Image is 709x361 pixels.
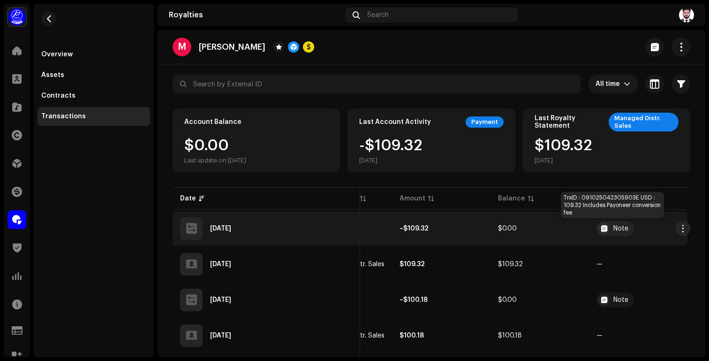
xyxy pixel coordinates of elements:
strong: –$109.32 [400,225,429,232]
re-a-table-badge: — [596,332,603,339]
img: bdd245f4-092b-4985-9710-8ecba79bc074 [679,8,694,23]
div: Contracts [41,92,75,100]
span: Search [367,11,389,19]
span: $0.00 [498,225,517,232]
div: Balance [498,194,525,203]
re-m-nav-item: Assets [38,66,150,84]
div: Assets [41,71,64,79]
div: [DATE] [359,157,422,164]
div: [DATE] [535,157,592,164]
div: Aug 31, 2025 [210,332,231,339]
div: Oct 1, 2025 [210,261,231,268]
span: $109.32 [498,261,523,268]
div: dropdown trigger [624,75,630,93]
strong: –$100.18 [400,297,428,303]
div: Transactions [41,113,86,120]
div: Oct 9, 2025 [210,225,231,232]
re-a-table-badge: — [596,261,603,268]
strong: $100.18 [400,332,424,339]
div: Last Royalty Statement [535,115,605,130]
img: a1dd4b00-069a-4dd5-89ed-38fbdf7e908f [8,8,26,26]
re-m-nav-item: Overview [38,45,150,64]
div: Royalties [169,11,341,19]
div: Account Balance [184,118,241,126]
div: Last Account Activity [359,118,431,126]
div: Payment [466,116,504,128]
span: TrxID : 091025042305903E USD : 109.32 Includes Payoneer conversion fee [596,221,680,236]
div: Note [613,225,628,232]
div: M [173,38,191,56]
strong: $109.32 [400,261,425,268]
span: $0.00 [498,297,517,303]
div: Last update on [DATE] [184,157,246,164]
div: Amount [400,194,425,203]
div: Note [613,297,628,303]
re-m-nav-item: Transactions [38,107,150,126]
div: Date [180,194,196,203]
div: Overview [41,51,73,58]
input: Search by External ID [173,75,581,93]
span: All time [596,75,624,93]
p: [PERSON_NAME] [199,42,265,52]
div: Sep 8, 2025 [210,297,231,303]
span: Payment ID : 886140959 Payment Date: 8-Sep-2025 Payment Currency: USD Payment Amount: $100.18 Inc... [596,292,680,307]
span: $100.18 [498,332,522,339]
re-m-nav-item: Contracts [38,86,150,105]
div: Managed Distr. Sales [609,113,679,131]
